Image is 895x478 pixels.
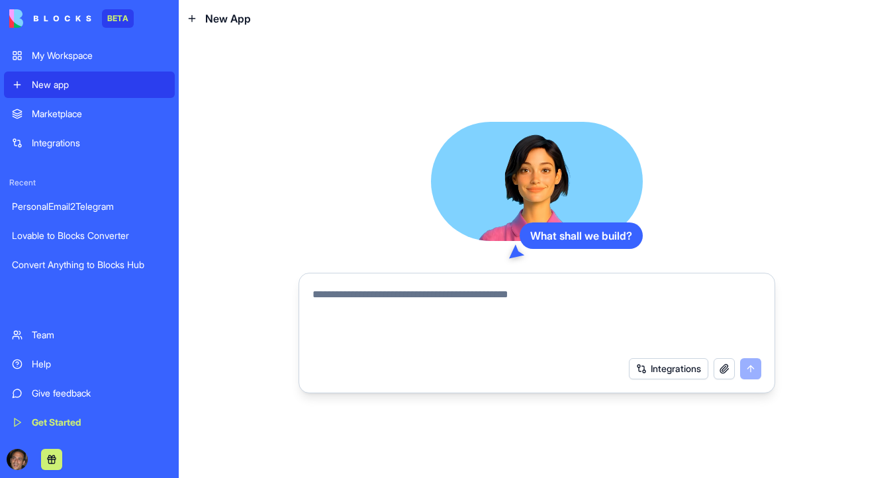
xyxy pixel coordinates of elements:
[4,72,175,98] a: New app
[520,222,643,249] div: What shall we build?
[32,358,167,371] div: Help
[102,9,134,28] div: BETA
[4,252,175,278] a: Convert Anything to Blocks Hub
[4,193,175,220] a: PersonalEmail2Telegram
[4,409,175,436] a: Get Started
[12,258,167,271] div: Convert Anything to Blocks Hub
[32,78,167,91] div: New app
[205,11,251,26] span: New App
[32,107,167,120] div: Marketplace
[4,351,175,377] a: Help
[4,380,175,406] a: Give feedback
[32,49,167,62] div: My Workspace
[4,101,175,127] a: Marketplace
[629,358,708,379] button: Integrations
[9,9,91,28] img: logo
[7,449,28,470] img: ACg8ocKwlY-G7EnJG7p3bnYwdp_RyFFHyn9MlwQjYsG_56ZlydI1TXjL_Q=s96-c
[12,200,167,213] div: PersonalEmail2Telegram
[9,9,134,28] a: BETA
[32,136,167,150] div: Integrations
[32,328,167,342] div: Team
[4,222,175,249] a: Lovable to Blocks Converter
[12,229,167,242] div: Lovable to Blocks Converter
[32,387,167,400] div: Give feedback
[4,42,175,69] a: My Workspace
[32,416,167,429] div: Get Started
[4,322,175,348] a: Team
[4,177,175,188] span: Recent
[4,130,175,156] a: Integrations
